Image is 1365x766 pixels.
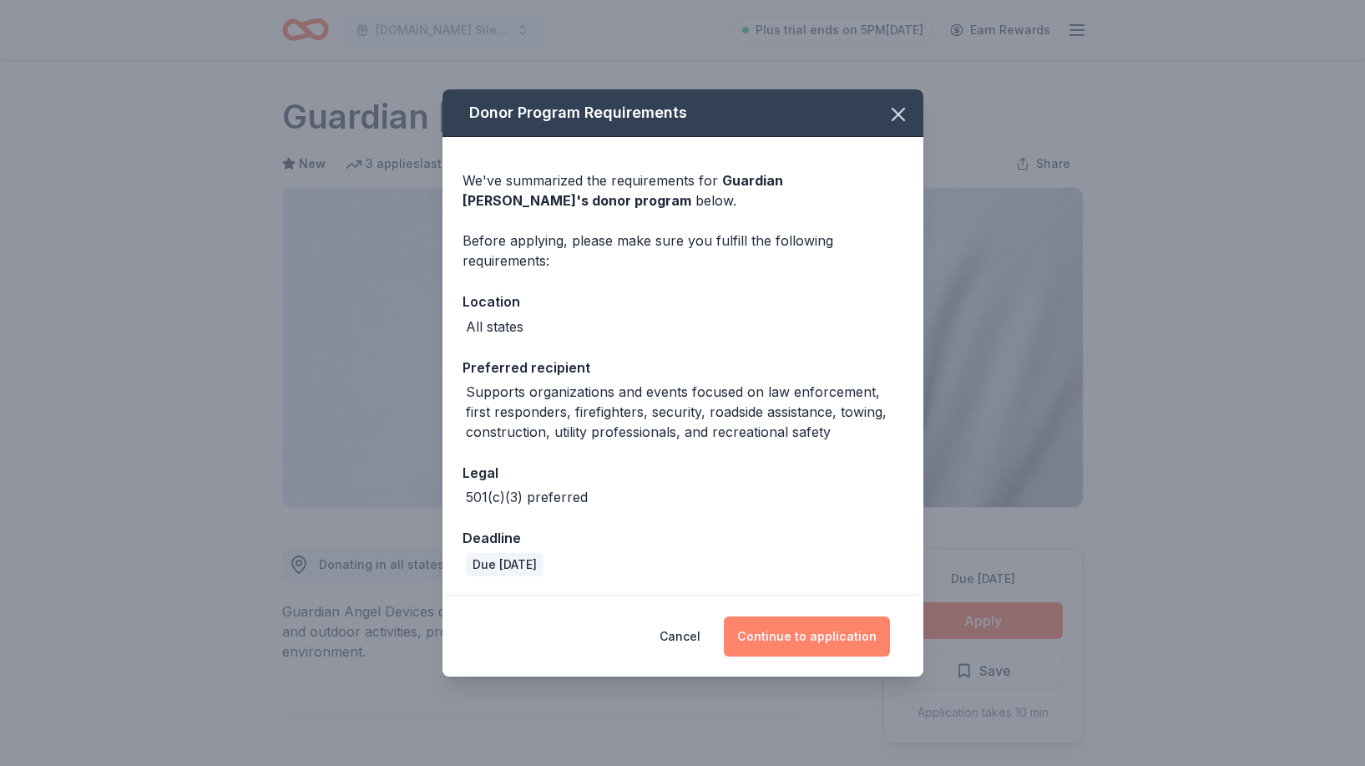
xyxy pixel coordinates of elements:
div: Supports organizations and events focused on law enforcement, first responders, firefighters, sec... [466,382,903,442]
div: Due [DATE] [466,553,543,576]
div: Legal [463,462,903,484]
div: Before applying, please make sure you fulfill the following requirements: [463,231,903,271]
button: Cancel [660,616,700,657]
div: Deadline [463,527,903,549]
div: Location [463,291,903,312]
div: We've summarized the requirements for below. [463,170,903,211]
button: Continue to application [724,616,890,657]
div: 501(c)(3) preferred [466,487,588,507]
div: All states [466,317,523,337]
div: Preferred recipient [463,357,903,378]
div: Donor Program Requirements [442,89,923,137]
